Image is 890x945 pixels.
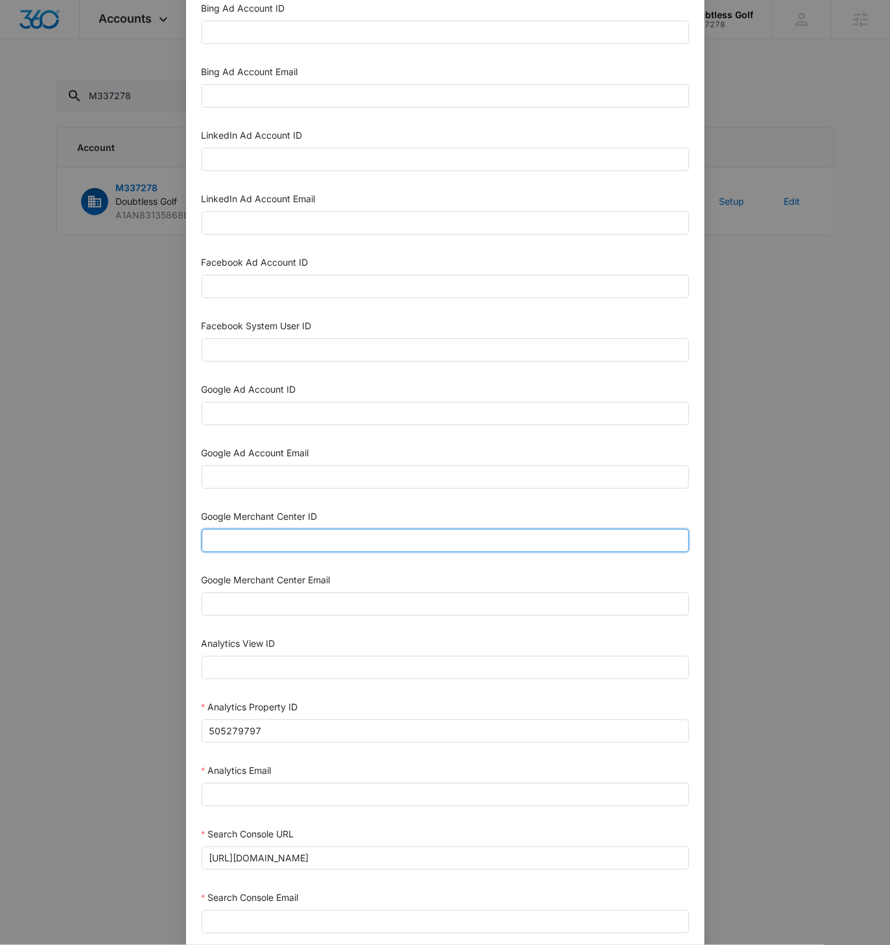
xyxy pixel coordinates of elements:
label: LinkedIn Ad Account Email [202,193,316,204]
input: Facebook Ad Account ID [202,275,689,298]
input: Search Console URL [202,846,689,870]
label: Bing Ad Account ID [202,3,285,14]
input: Search Console Email [202,910,689,933]
input: Google Merchant Center ID [202,529,689,552]
input: Google Merchant Center Email [202,592,689,616]
label: Analytics View ID [202,638,275,649]
label: Google Merchant Center ID [202,511,318,522]
label: Analytics Property ID [202,701,298,712]
input: Facebook System User ID [202,338,689,362]
input: Bing Ad Account Email [202,84,689,108]
label: Search Console URL [202,828,294,839]
input: Bing Ad Account ID [202,21,689,44]
input: Analytics View ID [202,656,689,679]
label: Google Ad Account ID [202,384,296,395]
input: Analytics Property ID [202,719,689,743]
input: LinkedIn Ad Account Email [202,211,689,235]
label: LinkedIn Ad Account ID [202,130,303,141]
label: Google Merchant Center Email [202,574,331,585]
input: Google Ad Account Email [202,465,689,489]
input: Google Ad Account ID [202,402,689,425]
input: LinkedIn Ad Account ID [202,148,689,171]
label: Search Console Email [202,892,298,903]
label: Facebook Ad Account ID [202,257,309,268]
label: Google Ad Account Email [202,447,309,458]
label: Analytics Email [202,765,271,776]
label: Bing Ad Account Email [202,66,298,77]
label: Facebook System User ID [202,320,312,331]
input: Analytics Email [202,783,689,806]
